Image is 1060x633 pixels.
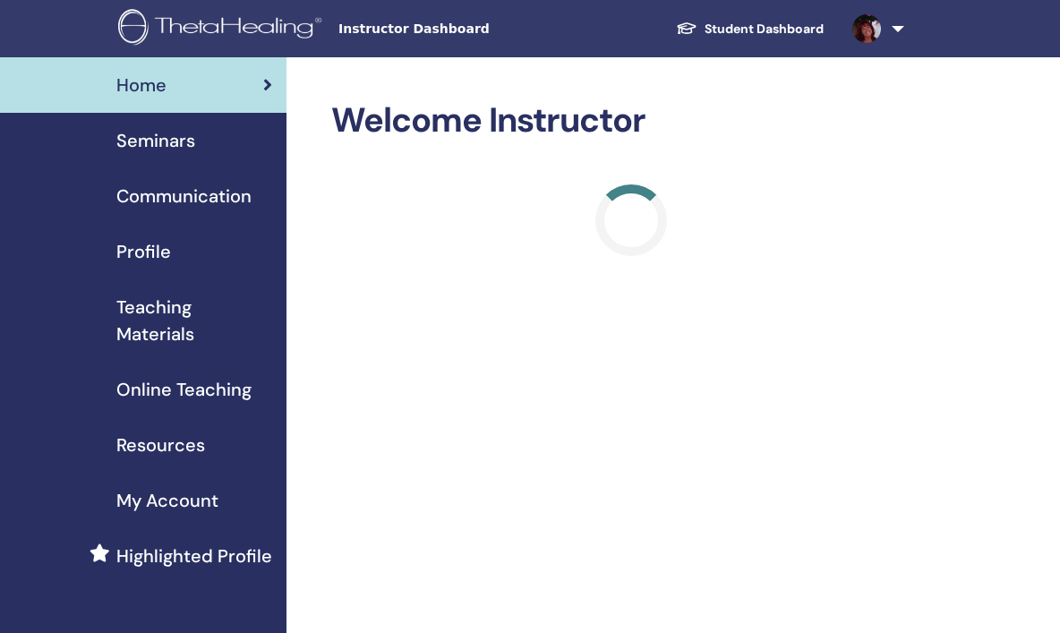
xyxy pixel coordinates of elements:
[116,294,272,347] span: Teaching Materials
[116,183,252,210] span: Communication
[116,487,218,514] span: My Account
[116,376,252,403] span: Online Teaching
[662,13,838,46] a: Student Dashboard
[852,14,881,43] img: default.jpg
[116,127,195,154] span: Seminars
[116,72,167,98] span: Home
[116,432,205,458] span: Resources
[118,9,328,49] img: logo.png
[331,100,931,141] h2: Welcome Instructor
[338,20,607,38] span: Instructor Dashboard
[116,238,171,265] span: Profile
[676,21,697,36] img: graduation-cap-white.svg
[116,543,272,569] span: Highlighted Profile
